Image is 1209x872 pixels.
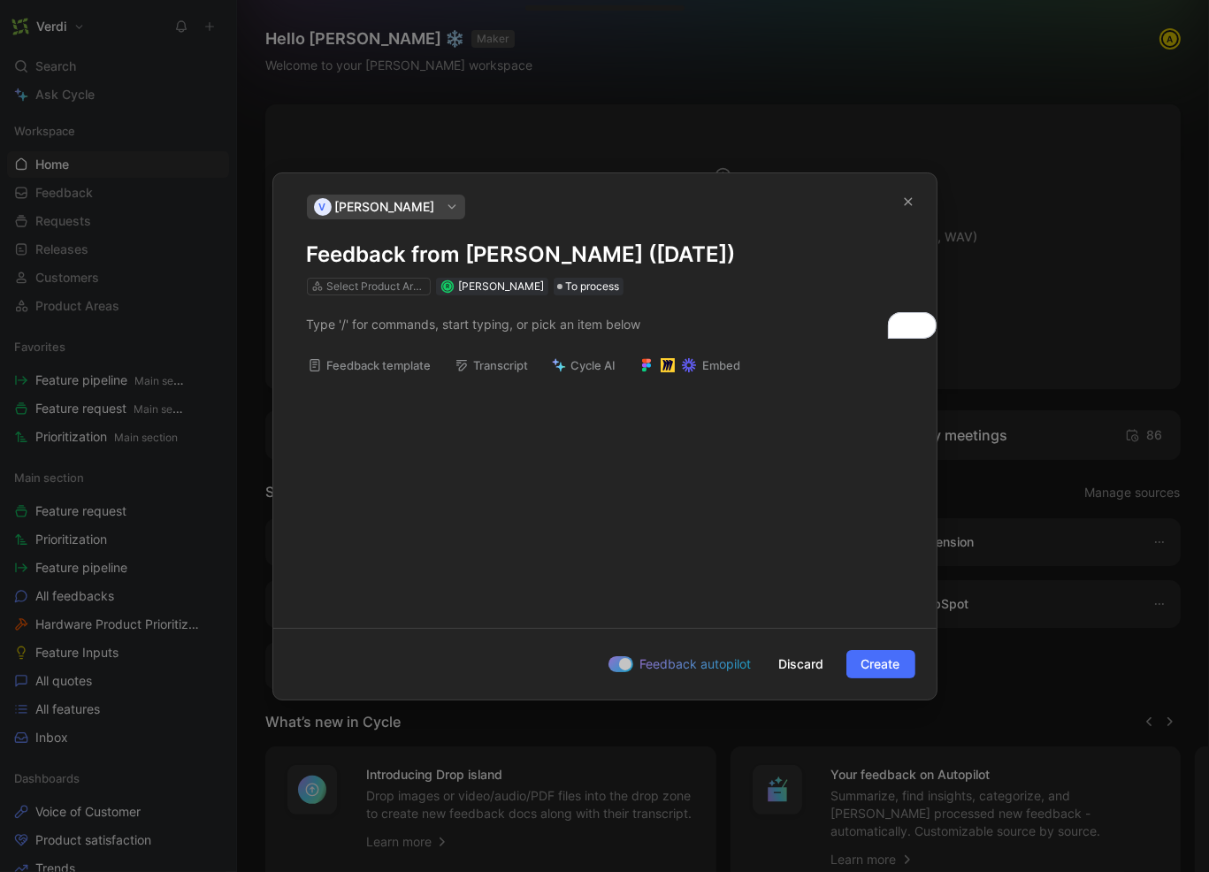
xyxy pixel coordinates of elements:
div: To enrich screen reader interactions, please activate Accessibility in Grammarly extension settings [273,295,937,353]
button: Feedback autopilot [603,653,757,676]
button: Discard [764,650,839,678]
button: Embed [631,353,749,378]
span: [PERSON_NAME] [459,279,545,293]
div: R [442,281,452,291]
span: To process [566,278,620,295]
button: Cycle AI [544,353,624,378]
h1: Feedback from [PERSON_NAME] ([DATE]) [307,241,903,269]
button: V[PERSON_NAME] [307,195,465,219]
button: Transcript [447,353,537,378]
span: [PERSON_NAME] [335,196,435,218]
button: Create [846,650,915,678]
span: Discard [779,654,824,675]
div: V [314,198,332,216]
span: Create [861,654,900,675]
button: Feedback template [300,353,440,378]
div: Select Product Areas [326,278,425,295]
span: Feedback autopilot [640,654,752,675]
div: To process [554,278,624,295]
